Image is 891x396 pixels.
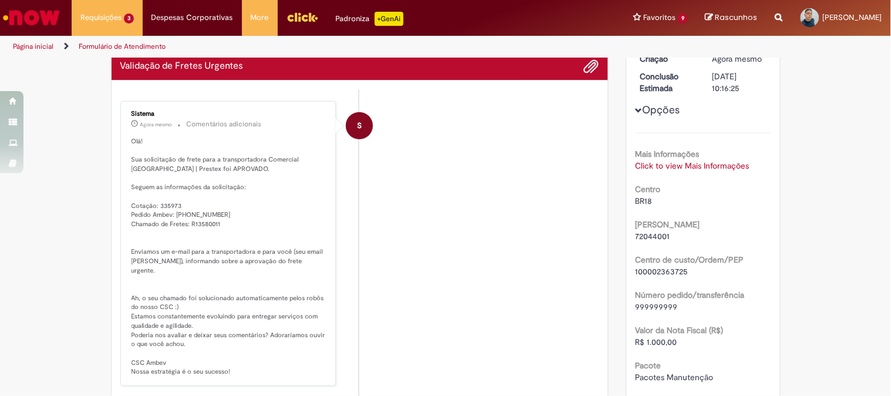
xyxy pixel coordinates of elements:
[336,12,404,26] div: Padroniza
[636,219,700,230] b: [PERSON_NAME]
[636,301,678,312] span: 999999999
[636,231,670,241] span: 72044001
[636,360,661,371] b: Pacote
[636,254,744,265] b: Centro de custo/Ordem/PEP
[287,8,318,26] img: click_logo_yellow_360x200.png
[152,12,233,24] span: Despesas Corporativas
[79,42,166,51] a: Formulário de Atendimento
[823,12,882,22] span: [PERSON_NAME]
[636,290,745,300] b: Número pedido/transferência
[187,119,262,129] small: Comentários adicionais
[712,53,767,65] div: 30/09/2025 09:16:22
[636,149,700,159] b: Mais Informações
[712,53,762,64] time: 30/09/2025 09:16:22
[636,325,724,335] b: Valor da Nota Fiscal (R$)
[631,71,704,94] dt: Conclusão Estimada
[375,12,404,26] p: +GenAi
[643,12,675,24] span: Favoritos
[715,12,758,23] span: Rascunhos
[80,12,122,24] span: Requisições
[140,121,172,128] span: Agora mesmo
[346,112,373,139] div: System
[9,36,585,58] ul: Trilhas de página
[132,110,327,118] div: Sistema
[636,160,749,171] a: Click to view Mais Informações
[636,266,688,277] span: 100002363725
[584,59,599,74] button: Adicionar anexos
[1,6,62,29] img: ServiceNow
[678,14,688,24] span: 9
[705,12,758,24] a: Rascunhos
[251,12,269,24] span: More
[132,137,327,377] p: Olá! Sua solicitação de frete para a transportadora Comercial [GEOGRAPHIC_DATA] | Prestex foi APR...
[13,42,53,51] a: Página inicial
[124,14,134,24] span: 3
[140,121,172,128] time: 30/09/2025 09:16:26
[636,196,653,206] span: BR18
[631,53,704,65] dt: Criação
[357,112,362,140] span: S
[712,53,762,64] span: Agora mesmo
[636,337,677,347] span: R$ 1.000,00
[120,61,243,72] h2: Validação de Fretes Urgentes Histórico de tíquete
[636,372,714,382] span: Pacotes Manutenção
[636,184,661,194] b: Centro
[712,71,767,94] div: [DATE] 10:16:25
